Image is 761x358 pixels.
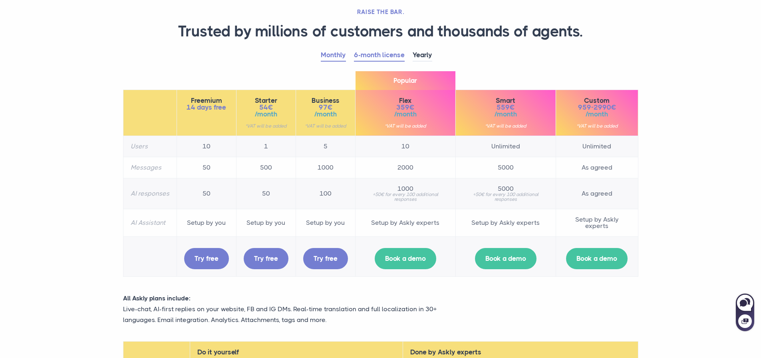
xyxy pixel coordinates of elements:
iframe: Askly chat [735,292,755,332]
td: Unlimited [556,136,638,157]
span: Business [303,97,348,104]
td: 10 [177,136,236,157]
span: 54€ [244,104,288,111]
span: Smart [463,97,548,104]
a: Book a demo [375,248,436,269]
a: Yearly [413,49,432,62]
span: /month [363,111,448,118]
td: 10 [355,136,455,157]
span: 959-2990€ [563,104,631,111]
span: 359€ [363,104,448,111]
td: Setup by you [296,209,355,236]
small: +50€ for every 100 additional responses [363,192,448,202]
td: 50 [236,178,296,209]
span: 14 days free [184,104,229,111]
a: Monthly [321,49,346,62]
th: AI Assistant [123,209,177,236]
small: *VAT will be added [244,124,288,128]
td: Setup by you [177,209,236,236]
span: 5000 [463,186,548,192]
a: Try free [303,248,348,269]
th: AI responses [123,178,177,209]
span: /month [244,111,288,118]
td: 1 [236,136,296,157]
th: Messages [123,157,177,178]
td: Setup by Askly experts [556,209,638,236]
span: 97€ [303,104,348,111]
span: As agreed [563,190,631,197]
h2: RAISE THE BAR. [123,8,638,16]
td: 1000 [296,157,355,178]
span: /month [303,111,348,118]
td: As agreed [556,157,638,178]
span: Custom [563,97,631,104]
span: Flex [363,97,448,104]
td: 2000 [355,157,455,178]
span: /month [463,111,548,118]
a: Book a demo [566,248,628,269]
td: Setup by Askly experts [355,209,455,236]
td: 500 [236,157,296,178]
th: Users [123,136,177,157]
span: 1000 [363,186,448,192]
span: /month [563,111,631,118]
small: *VAT will be added [563,124,631,128]
span: Freemium [184,97,229,104]
p: Live-chat, AI-first replies on your website, FB and IG DMs. Real-time translation and full locali... [123,304,463,325]
span: Popular [356,71,455,90]
span: Starter [244,97,288,104]
td: Setup by you [236,209,296,236]
td: 5 [296,136,355,157]
a: Try free [184,248,229,269]
h1: Trusted by millions of customers and thousands of agents. [123,22,638,41]
td: Setup by Askly experts [455,209,556,236]
td: 5000 [455,157,556,178]
a: Try free [244,248,288,269]
small: *VAT will be added [363,124,448,128]
small: *VAT will be added [303,124,348,128]
small: *VAT will be added [463,124,548,128]
small: +50€ for every 100 additional responses [463,192,548,202]
strong: All Askly plans include: [123,294,191,302]
span: 559€ [463,104,548,111]
td: 50 [177,178,236,209]
td: Unlimited [455,136,556,157]
td: 50 [177,157,236,178]
a: 6-month license [354,49,405,62]
a: Book a demo [475,248,536,269]
td: 100 [296,178,355,209]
